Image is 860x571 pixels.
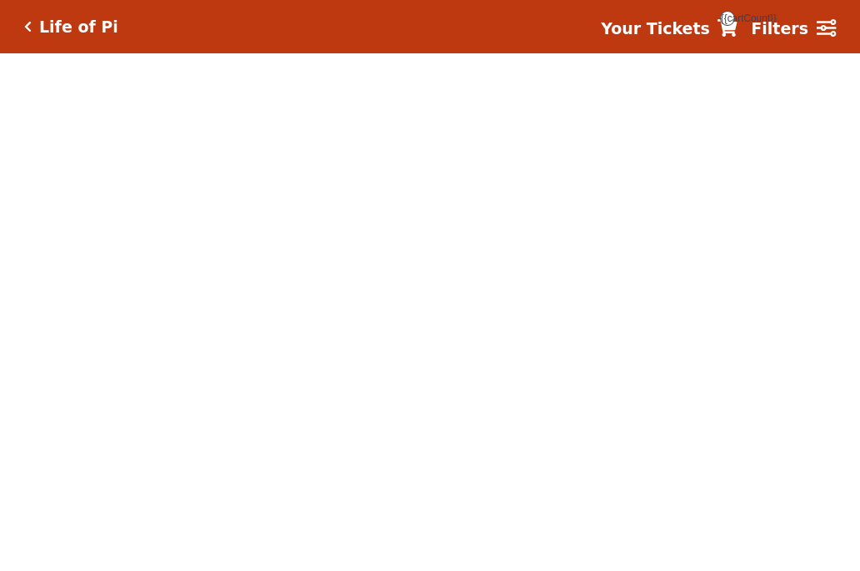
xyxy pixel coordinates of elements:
[751,17,836,41] a: Filters
[601,17,737,41] a: Your Tickets {{cartCount}}
[24,21,32,33] a: Click here to go back to filters
[751,19,808,38] strong: Filters
[601,19,710,38] strong: Your Tickets
[720,11,735,26] span: {{cartCount}}
[39,18,118,37] h5: Life of Pi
